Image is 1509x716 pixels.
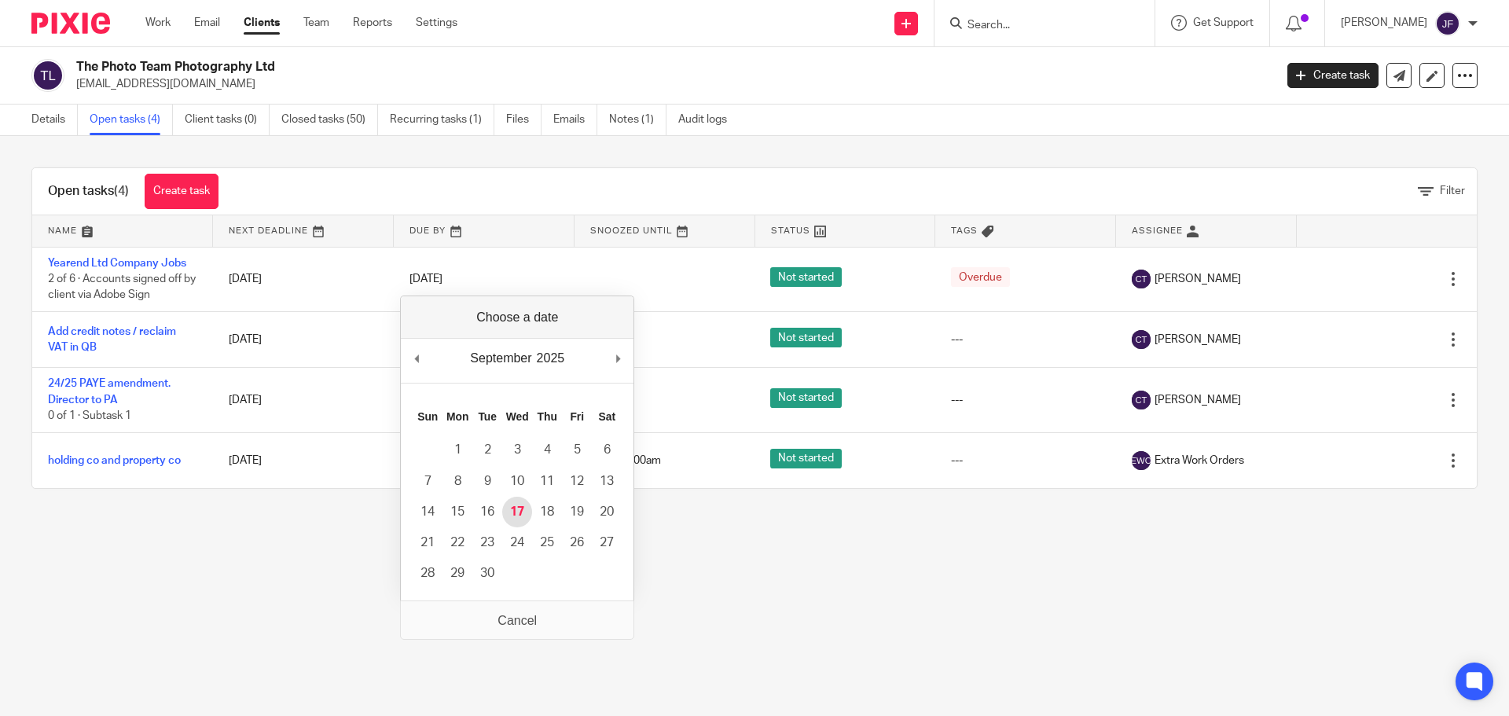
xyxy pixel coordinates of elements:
button: 22 [442,527,472,558]
span: Overdue [951,267,1010,287]
abbr: Friday [570,410,584,423]
span: Not started [770,328,842,347]
span: [PERSON_NAME] [1155,392,1241,408]
button: 27 [592,527,622,558]
a: Client tasks (0) [185,105,270,135]
a: Emails [553,105,597,135]
button: 18 [532,497,562,527]
img: svg%3E [1132,270,1151,288]
span: 2 of 6 · Accounts signed off by client via Adobe Sign [48,274,196,301]
span: Not started [770,449,842,468]
abbr: Thursday [538,410,557,423]
span: 0 of 1 · Subtask 1 [48,410,131,421]
div: --- [951,453,1100,468]
span: Filter [1440,185,1465,196]
td: [DATE] [213,432,394,488]
button: 6 [592,435,622,465]
input: Search [966,19,1107,33]
button: 23 [472,527,502,558]
button: 3 [502,435,532,465]
button: 21 [413,527,442,558]
a: Work [145,15,171,31]
div: --- [951,332,1100,347]
button: 5 [562,435,592,465]
button: 28 [413,558,442,589]
span: [PERSON_NAME] [1155,332,1241,347]
td: [DATE] [213,311,394,367]
a: Create task [145,174,218,209]
img: svg%3E [31,59,64,92]
span: [DATE] [409,274,442,285]
a: holding co and property co [48,455,181,466]
abbr: Wednesday [506,410,529,423]
h1: Open tasks [48,183,129,200]
button: 30 [472,558,502,589]
div: --- [951,392,1100,408]
abbr: Saturday [598,410,615,423]
button: 12 [562,466,592,497]
button: 19 [562,497,592,527]
button: 29 [442,558,472,589]
span: Tags [951,226,978,235]
img: svg%3E [1132,391,1151,409]
button: 26 [562,527,592,558]
span: Status [771,226,810,235]
h2: The Photo Team Photography Ltd [76,59,1026,75]
abbr: Sunday [417,410,438,423]
button: Previous Month [409,347,424,370]
a: Closed tasks (50) [281,105,378,135]
button: 13 [592,466,622,497]
a: Details [31,105,78,135]
a: Recurring tasks (1) [390,105,494,135]
a: Settings [416,15,457,31]
span: Not started [770,388,842,408]
span: Get Support [1193,17,1254,28]
a: 24/25 PAYE amendment. Director to PA [48,378,171,405]
button: 11 [532,466,562,497]
td: [DATE] [213,247,394,311]
button: 15 [442,497,472,527]
img: svg%3E [1132,451,1151,470]
button: 17 [502,497,532,527]
span: Extra Work Orders [1155,453,1244,468]
button: 16 [472,497,502,527]
a: Reports [353,15,392,31]
a: Audit logs [678,105,739,135]
a: Yearend Ltd Company Jobs [48,258,186,269]
td: [DATE] [213,368,394,432]
span: Snoozed Until [590,226,673,235]
span: [PERSON_NAME] [1155,271,1241,287]
p: [EMAIL_ADDRESS][DOMAIN_NAME] [76,76,1264,92]
button: Next Month [610,347,626,370]
p: [PERSON_NAME] [1341,15,1427,31]
span: Not started [770,267,842,287]
button: 7 [413,466,442,497]
button: 24 [502,527,532,558]
button: 25 [532,527,562,558]
abbr: Tuesday [478,410,497,423]
a: Add credit notes / reclaim VAT in QB [48,326,176,353]
button: 14 [413,497,442,527]
button: 10 [502,466,532,497]
a: Team [303,15,329,31]
img: Pixie [31,13,110,34]
div: September [468,347,534,370]
button: 8 [442,466,472,497]
button: 20 [592,497,622,527]
abbr: Monday [446,410,468,423]
span: (4) [114,185,129,197]
a: Open tasks (4) [90,105,173,135]
a: Notes (1) [609,105,666,135]
a: Files [506,105,542,135]
img: svg%3E [1132,330,1151,349]
button: 9 [472,466,502,497]
a: Create task [1287,63,1379,88]
button: 4 [532,435,562,465]
button: 2 [472,435,502,465]
a: Clients [244,15,280,31]
div: 2025 [534,347,567,370]
a: Email [194,15,220,31]
button: 1 [442,435,472,465]
img: svg%3E [1435,11,1460,36]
